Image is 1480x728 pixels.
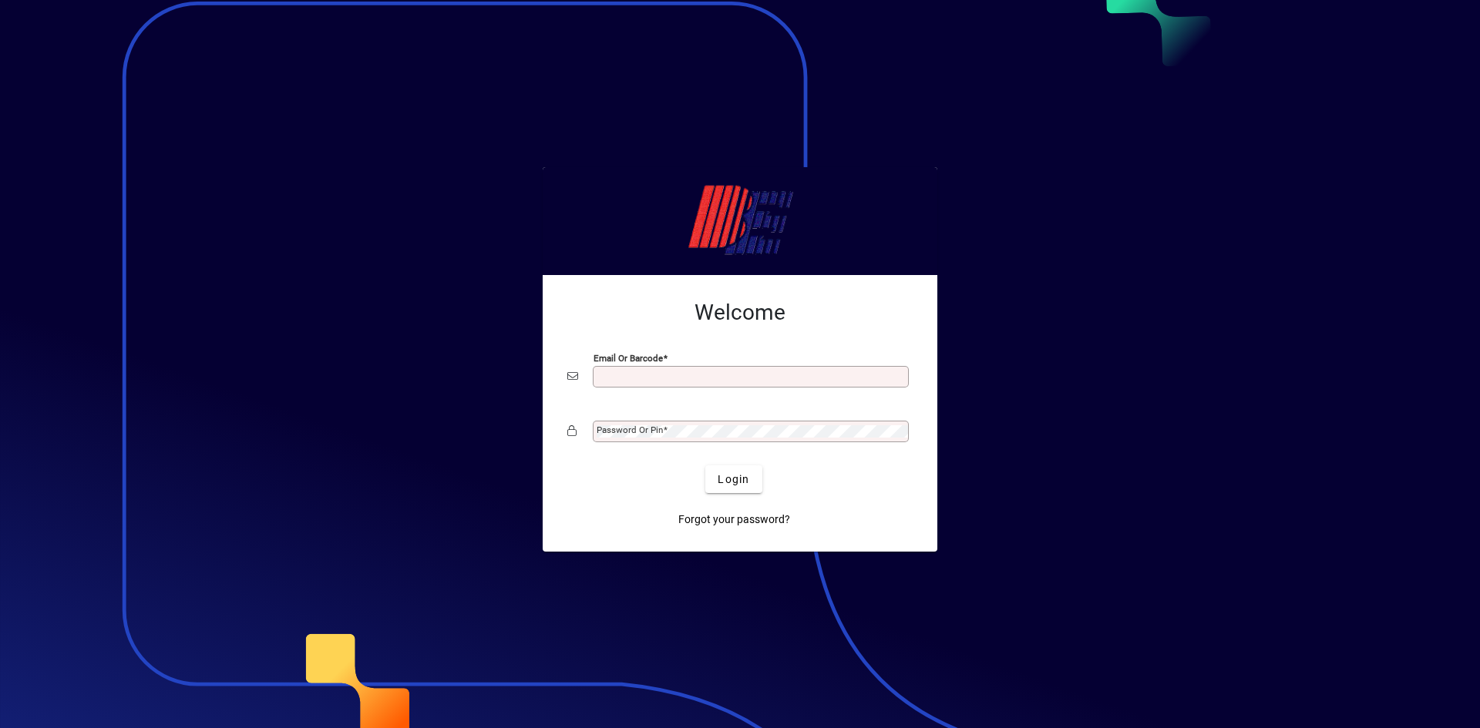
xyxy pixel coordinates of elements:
mat-label: Password or Pin [597,424,663,435]
mat-label: Email or Barcode [594,353,663,364]
span: Login [718,471,749,488]
a: Forgot your password? [672,505,796,533]
button: Login [705,465,762,493]
span: Forgot your password? [678,512,790,528]
h2: Welcome [567,300,913,326]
